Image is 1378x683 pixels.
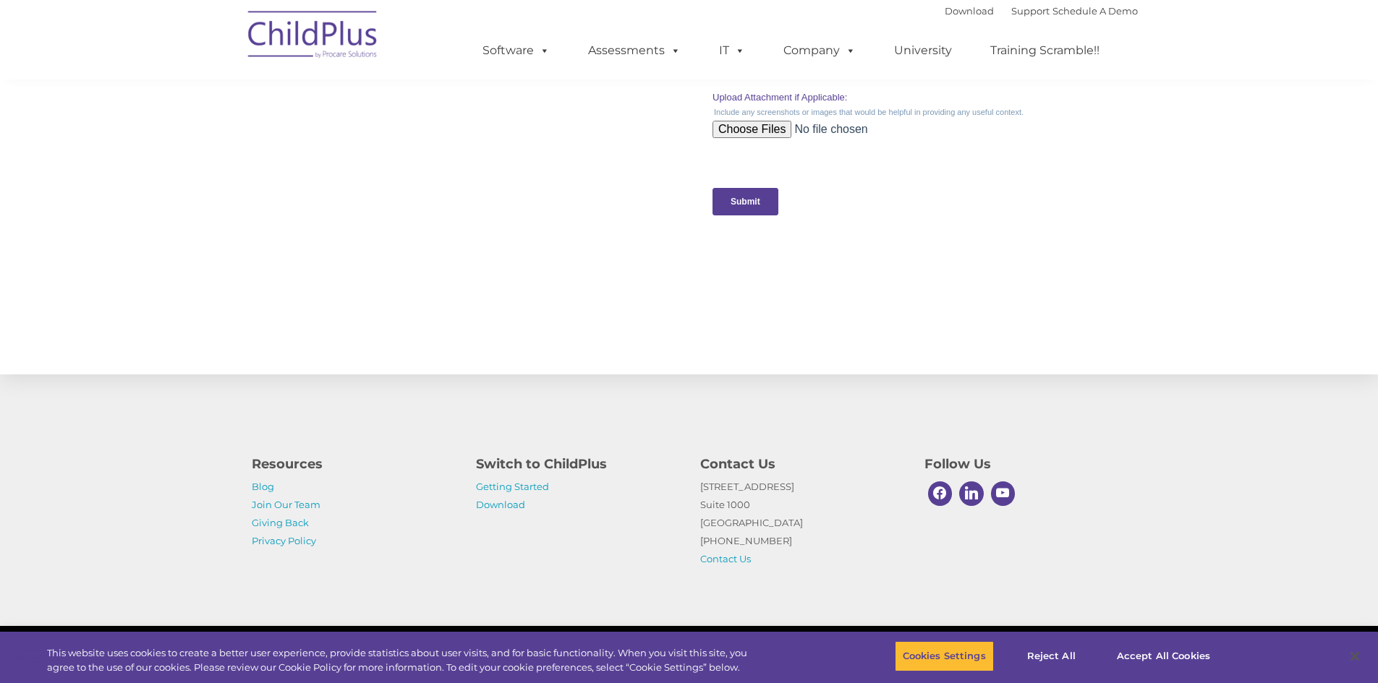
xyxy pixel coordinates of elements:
[252,454,454,474] h4: Resources
[700,553,751,564] a: Contact Us
[976,36,1114,65] a: Training Scramble!!
[574,36,695,65] a: Assessments
[468,36,564,65] a: Software
[880,36,966,65] a: University
[895,641,994,671] button: Cookies Settings
[1052,5,1138,17] a: Schedule A Demo
[1011,5,1050,17] a: Support
[705,36,760,65] a: IT
[252,499,320,510] a: Join Our Team
[47,646,758,674] div: This website uses cookies to create a better user experience, provide statistics about user visit...
[924,454,1127,474] h4: Follow Us
[1339,640,1371,672] button: Close
[700,478,903,568] p: [STREET_ADDRESS] Suite 1000 [GEOGRAPHIC_DATA] [PHONE_NUMBER]
[252,517,309,528] a: Giving Back
[769,36,870,65] a: Company
[987,478,1019,510] a: Youtube
[476,454,679,474] h4: Switch to ChildPlus
[476,499,525,510] a: Download
[945,5,994,17] a: Download
[201,95,245,106] span: Last name
[924,478,956,510] a: Facebook
[252,481,274,492] a: Blog
[252,535,316,546] a: Privacy Policy
[241,1,386,73] img: ChildPlus by Procare Solutions
[1006,641,1097,671] button: Reject All
[956,478,987,510] a: Linkedin
[945,5,1138,17] font: |
[476,481,549,492] a: Getting Started
[1109,641,1218,671] button: Accept All Cookies
[201,155,263,166] span: Phone number
[700,454,903,474] h4: Contact Us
